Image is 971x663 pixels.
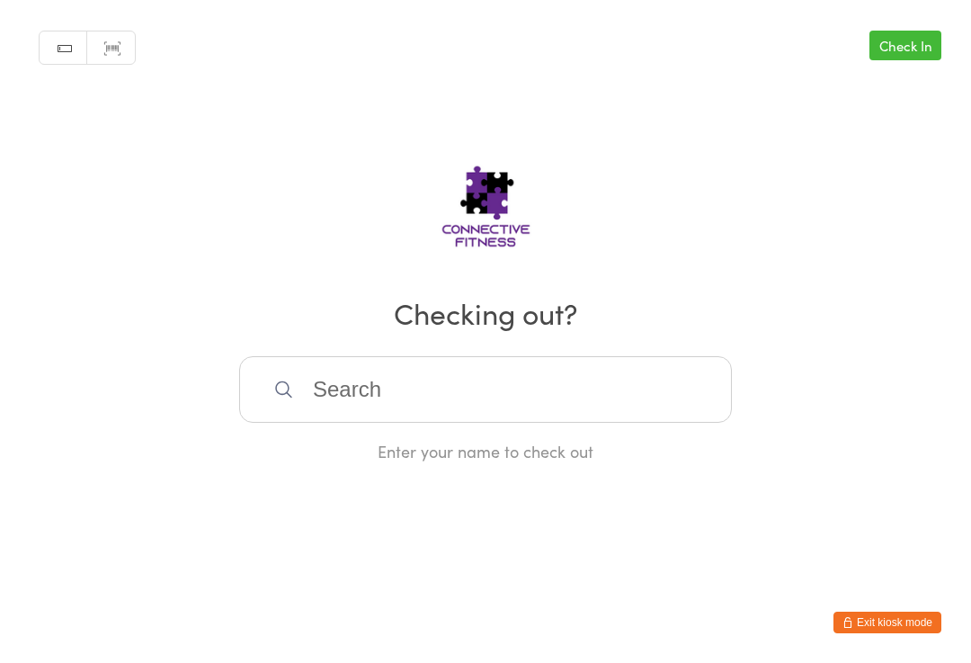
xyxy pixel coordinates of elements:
[869,31,941,60] a: Check In
[385,132,587,267] img: thumb_logo.png
[239,356,732,423] input: Search
[239,440,732,462] div: Enter your name to check out
[18,292,953,333] h2: Checking out?
[833,612,941,633] button: Exit kiosk mode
